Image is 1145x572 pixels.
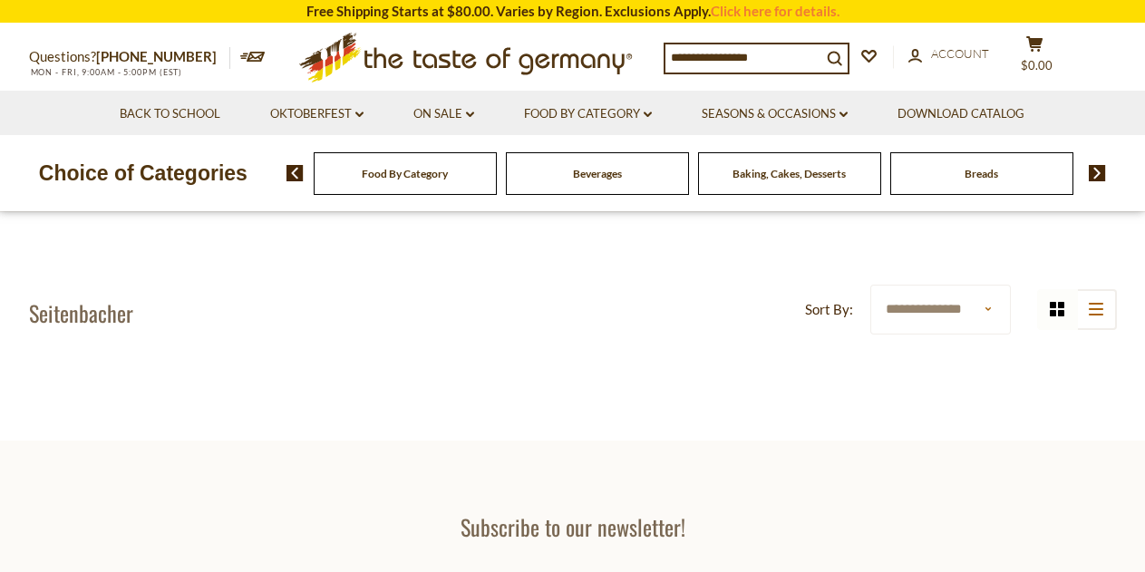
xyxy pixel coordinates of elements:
[1021,58,1053,73] span: $0.00
[96,48,217,64] a: [PHONE_NUMBER]
[931,46,989,61] span: Account
[120,104,220,124] a: Back to School
[29,45,230,69] p: Questions?
[573,167,622,180] a: Beverages
[898,104,1024,124] a: Download Catalog
[711,3,839,19] a: Click here for details.
[702,104,848,124] a: Seasons & Occasions
[286,165,304,181] img: previous arrow
[413,104,474,124] a: On Sale
[805,298,853,321] label: Sort By:
[733,167,846,180] a: Baking, Cakes, Desserts
[29,299,133,326] h1: Seitenbacher
[1008,35,1063,81] button: $0.00
[270,104,364,124] a: Oktoberfest
[524,104,652,124] a: Food By Category
[1089,165,1106,181] img: next arrow
[307,513,839,540] h3: Subscribe to our newsletter!
[965,167,998,180] a: Breads
[908,44,989,64] a: Account
[29,67,183,77] span: MON - FRI, 9:00AM - 5:00PM (EST)
[362,167,448,180] a: Food By Category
